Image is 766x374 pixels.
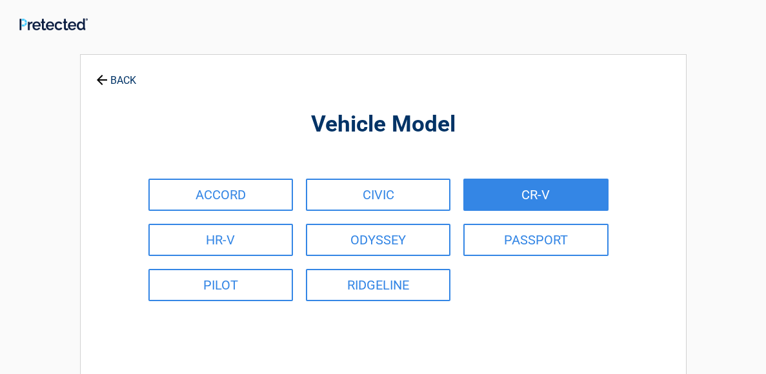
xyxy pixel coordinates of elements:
[306,224,450,256] a: ODYSSEY
[148,269,293,301] a: PILOT
[463,224,608,256] a: PASSPORT
[306,179,450,211] a: CIVIC
[463,179,608,211] a: CR-V
[94,63,139,86] a: BACK
[19,18,88,30] img: Main Logo
[148,179,293,211] a: ACCORD
[148,224,293,256] a: HR-V
[306,269,450,301] a: RIDGELINE
[152,110,615,140] h2: Vehicle Model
